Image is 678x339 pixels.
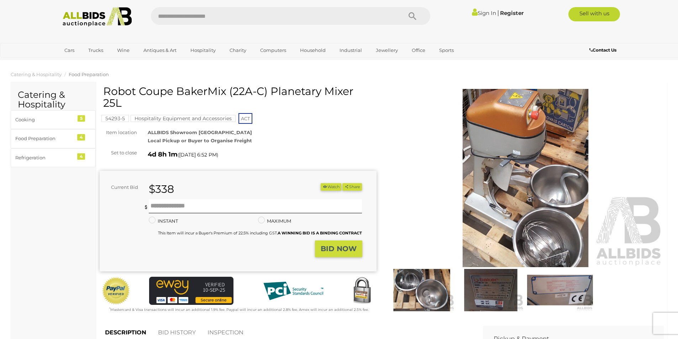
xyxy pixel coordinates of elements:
[589,47,616,53] b: Contact Us
[94,149,142,157] div: Set to close
[342,183,362,191] button: Share
[500,10,524,16] a: Register
[315,240,362,257] button: BID NOW
[179,152,217,158] span: [DATE] 6:52 PM
[149,182,174,196] strong: $338
[94,128,142,137] div: Item location
[387,89,664,267] img: Robot Coupe BakerMix (22A-C) Planetary Mixer 25L
[258,217,291,225] label: MAXIMUM
[131,116,236,121] a: Hospitality Equipment and Accessories
[148,150,178,158] strong: 4d 8h 1m
[11,110,96,129] a: Cooking 5
[295,44,330,56] a: Household
[225,44,251,56] a: Charity
[112,44,134,56] a: Wine
[395,7,430,25] button: Search
[15,134,74,143] div: Food Preparation
[348,277,376,305] img: Secured by Rapid SSL
[178,152,218,158] span: ( )
[77,134,85,141] div: 4
[148,138,252,143] strong: Local Pickup or Buyer to Organise Freight
[101,115,129,122] mark: 54293-5
[256,44,291,56] a: Computers
[15,154,74,162] div: Refrigeration
[527,269,593,311] img: Robot Coupe BakerMix (22A-C) Planetary Mixer 25L
[258,277,329,305] img: PCI DSS compliant
[11,71,62,77] a: Catering & Hospitality
[77,153,85,160] div: 4
[59,7,136,27] img: Allbids.com.au
[278,231,362,235] b: A WINNING BID IS A BINDING CONTRACT
[84,44,108,56] a: Trucks
[149,277,233,305] img: eWAY Payment Gateway
[407,44,430,56] a: Office
[321,244,357,253] strong: BID NOW
[458,269,524,311] img: Robot Coupe BakerMix (22A-C) Planetary Mixer 25L
[321,183,341,191] button: Watch
[472,10,496,16] a: Sign In
[60,56,120,68] a: [GEOGRAPHIC_DATA]
[321,183,341,191] li: Watch this item
[389,269,454,311] img: Robot Coupe BakerMix (22A-C) Planetary Mixer 25L
[186,44,220,56] a: Hospitality
[131,115,236,122] mark: Hospitality Equipment and Accessories
[11,129,96,148] a: Food Preparation 4
[18,90,89,110] h2: Catering & Hospitality
[78,115,85,122] div: 5
[69,71,109,77] a: Food Preparation
[568,7,620,21] a: Sell with us
[497,9,499,17] span: |
[149,217,178,225] label: INSTANT
[103,85,375,109] h1: Robot Coupe BakerMix (22A-C) Planetary Mixer 25L
[371,44,403,56] a: Jewellery
[589,46,618,54] a: Contact Us
[148,129,252,135] strong: ALLBIDS Showroom [GEOGRAPHIC_DATA]
[139,44,181,56] a: Antiques & Art
[60,44,79,56] a: Cars
[158,231,362,235] small: This Item will incur a Buyer's Premium of 22.5% including GST.
[11,148,96,167] a: Refrigeration 4
[435,44,458,56] a: Sports
[100,183,143,191] div: Current Bid
[109,307,369,312] small: Mastercard & Visa transactions will incur an additional 1.9% fee. Paypal will incur an additional...
[101,116,129,121] a: 54293-5
[335,44,367,56] a: Industrial
[15,116,74,124] div: Cooking
[101,277,131,305] img: Official PayPal Seal
[238,113,252,124] span: ACT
